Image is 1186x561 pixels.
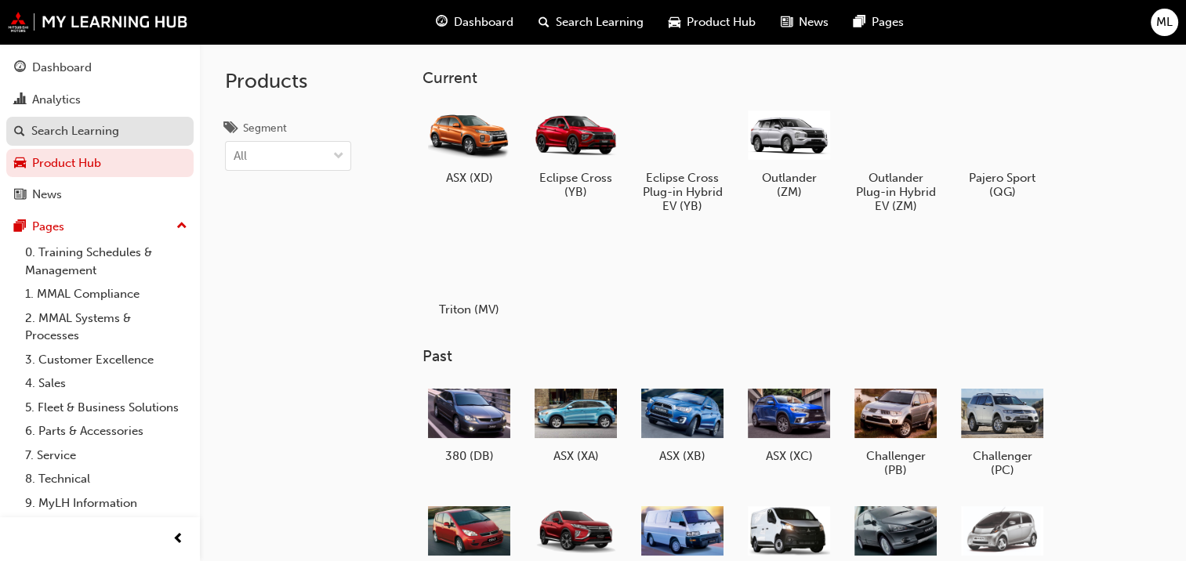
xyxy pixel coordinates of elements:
[14,61,26,75] span: guage-icon
[636,100,730,219] a: Eclipse Cross Plug-in Hybrid EV (YB)
[19,443,194,468] a: 7. Service
[19,348,194,372] a: 3. Customer Excellence
[8,12,188,32] img: mmal
[19,241,194,282] a: 0. Training Schedules & Management
[19,467,194,491] a: 8. Technical
[14,188,26,202] span: news-icon
[428,302,510,317] h5: Triton (MV)
[423,378,517,469] a: 380 (DB)
[225,122,237,136] span: tags-icon
[1151,9,1178,36] button: ML
[961,449,1043,477] h5: Challenger (PC)
[454,13,513,31] span: Dashboard
[872,13,904,31] span: Pages
[539,13,549,32] span: search-icon
[14,220,26,234] span: pages-icon
[748,171,830,199] h5: Outlander (ZM)
[556,13,644,31] span: Search Learning
[172,530,184,549] span: prev-icon
[423,231,517,322] a: Triton (MV)
[31,122,119,140] div: Search Learning
[6,117,194,146] a: Search Learning
[6,50,194,212] button: DashboardAnalyticsSearch LearningProduct HubNews
[243,121,287,136] div: Segment
[32,91,81,109] div: Analytics
[19,371,194,396] a: 4. Sales
[6,212,194,241] button: Pages
[641,449,724,463] h5: ASX (XB)
[768,6,841,38] a: news-iconNews
[333,147,344,167] span: down-icon
[428,449,510,463] h5: 380 (DB)
[423,69,1161,87] h3: Current
[225,69,351,94] h2: Products
[799,13,829,31] span: News
[176,216,187,237] span: up-icon
[535,449,617,463] h5: ASX (XA)
[956,378,1050,483] a: Challenger (PC)
[436,13,448,32] span: guage-icon
[423,6,526,38] a: guage-iconDashboard
[656,6,768,38] a: car-iconProduct Hub
[19,306,194,348] a: 2. MMAL Systems & Processes
[742,378,836,469] a: ASX (XC)
[641,171,724,213] h5: Eclipse Cross Plug-in Hybrid EV (YB)
[6,85,194,114] a: Analytics
[423,100,517,190] a: ASX (XD)
[19,491,194,516] a: 9. MyLH Information
[19,419,194,443] a: 6. Parts & Accessories
[956,100,1050,204] a: Pajero Sport (QG)
[849,378,943,483] a: Challenger (PB)
[854,449,937,477] h5: Challenger (PB)
[781,13,792,32] span: news-icon
[6,53,194,82] a: Dashboard
[234,147,247,165] div: All
[526,6,656,38] a: search-iconSearch Learning
[535,171,617,199] h5: Eclipse Cross (YB)
[742,100,836,204] a: Outlander (ZM)
[854,13,865,32] span: pages-icon
[14,157,26,171] span: car-icon
[428,171,510,185] h5: ASX (XD)
[854,171,937,213] h5: Outlander Plug-in Hybrid EV (ZM)
[423,347,1161,365] h3: Past
[14,93,26,107] span: chart-icon
[1156,13,1173,31] span: ML
[19,282,194,306] a: 1. MMAL Compliance
[19,515,194,539] a: All Pages
[14,125,25,139] span: search-icon
[19,396,194,420] a: 5. Fleet & Business Solutions
[841,6,916,38] a: pages-iconPages
[687,13,756,31] span: Product Hub
[669,13,680,32] span: car-icon
[529,378,623,469] a: ASX (XA)
[636,378,730,469] a: ASX (XB)
[32,218,64,236] div: Pages
[849,100,943,219] a: Outlander Plug-in Hybrid EV (ZM)
[6,180,194,209] a: News
[748,449,830,463] h5: ASX (XC)
[32,186,62,204] div: News
[529,100,623,204] a: Eclipse Cross (YB)
[961,171,1043,199] h5: Pajero Sport (QG)
[6,149,194,178] a: Product Hub
[32,59,92,77] div: Dashboard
